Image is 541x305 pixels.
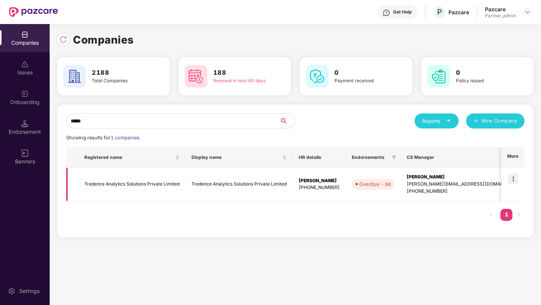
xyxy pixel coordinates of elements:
[422,117,451,125] div: Reports
[21,90,29,98] img: svg+xml;base64,PHN2ZyB3aWR0aD0iMjAiIGhlaWdodD0iMjAiIHZpZXdCb3g9IjAgMCAyMCAyMCIgZmlsbD0ibm9uZSIgeG...
[59,36,67,43] img: svg+xml;base64,PHN2ZyBpZD0iUmVsb2FkLTMyeDMyIiB4bWxucz0iaHR0cDovL3d3dy53My5vcmcvMjAwMC9zdmciIHdpZH...
[299,184,340,191] div: [PHONE_NUMBER]
[66,135,141,140] span: Showing results for
[448,9,469,16] div: Pazcare
[446,118,451,123] span: caret-down
[17,287,42,295] div: Settings
[213,77,269,85] div: Renewal in next 60 days
[524,9,530,15] img: svg+xml;base64,PHN2ZyBpZD0iRHJvcGRvd24tMzJ4MzIiIHhtbG5zPSJodHRwOi8vd3d3LnczLm9yZy8yMDAwL3N2ZyIgd2...
[501,147,524,168] th: More
[474,118,479,124] span: plus
[427,65,450,88] img: svg+xml;base64,PHN2ZyB4bWxucz0iaHR0cDovL3d3dy53My5vcmcvMjAwMC9zdmciIHdpZHRoPSI2MCIgaGVpZ2h0PSI2MC...
[407,181,522,188] div: [PERSON_NAME][EMAIL_ADDRESS][DOMAIN_NAME]
[213,68,269,78] h3: 188
[9,7,58,17] img: New Pazcare Logo
[466,113,524,128] button: plusNew Company
[78,168,185,201] td: Tredence Analytics Solutions Private Limited
[299,177,340,184] div: [PERSON_NAME]
[390,153,398,162] span: filter
[407,188,522,195] div: [PHONE_NUMBER]
[185,65,207,88] img: svg+xml;base64,PHN2ZyB4bWxucz0iaHR0cDovL3d3dy53My5vcmcvMjAwMC9zdmciIHdpZHRoPSI2MCIgaGVpZ2h0PSI2MC...
[21,120,29,127] img: svg+xml;base64,PHN2ZyB3aWR0aD0iMTQuNSIgaGVpZ2h0PSIxNC41IiB2aWV3Qm94PSIwIDAgMTYgMTYiIGZpbGw9Im5vbm...
[456,68,512,78] h3: 0
[482,117,517,125] span: New Company
[73,32,134,48] h1: Companies
[21,149,29,157] img: svg+xml;base64,PHN2ZyB3aWR0aD0iMTYiIGhlaWdodD0iMTYiIHZpZXdCb3g9IjAgMCAxNiAxNiIgZmlsbD0ibm9uZSIgeG...
[111,135,141,140] span: 1 companies.
[334,68,391,78] h3: 0
[78,147,185,168] th: Registered name
[500,209,512,221] li: 1
[8,287,15,295] img: svg+xml;base64,PHN2ZyBpZD0iU2V0dGluZy0yMHgyMCIgeG1sbnM9Imh0dHA6Ly93d3cudzMub3JnLzIwMDAvc3ZnIiB3aW...
[512,209,524,221] li: Next Page
[63,65,86,88] img: svg+xml;base64,PHN2ZyB4bWxucz0iaHR0cDovL3d3dy53My5vcmcvMjAwMC9zdmciIHdpZHRoPSI2MCIgaGVpZ2h0PSI2MC...
[334,77,391,85] div: Payment received
[185,168,293,201] td: Tredence Analytics Solutions Private Limited
[306,65,328,88] img: svg+xml;base64,PHN2ZyB4bWxucz0iaHR0cDovL3d3dy53My5vcmcvMjAwMC9zdmciIHdpZHRoPSI2MCIgaGVpZ2h0PSI2MC...
[21,60,29,68] img: svg+xml;base64,PHN2ZyBpZD0iSXNzdWVzX2Rpc2FibGVkIiB4bWxucz0iaHR0cDovL3d3dy53My5vcmcvMjAwMC9zdmciIH...
[393,9,412,15] div: Get Help
[456,77,512,85] div: Policy issued
[279,118,295,124] span: search
[508,174,518,184] img: icon
[500,209,512,220] a: 1
[512,209,524,221] button: right
[383,9,390,17] img: svg+xml;base64,PHN2ZyBpZD0iSGVscC0zMngzMiIgeG1sbnM9Imh0dHA6Ly93d3cudzMub3JnLzIwMDAvc3ZnIiB3aWR0aD...
[489,212,494,217] span: left
[84,154,174,160] span: Registered name
[293,147,346,168] th: HR details
[279,113,295,128] button: search
[92,77,148,85] div: Total Companies
[437,8,442,17] span: P
[191,154,281,160] span: Display name
[407,174,522,181] div: [PERSON_NAME]
[485,6,516,13] div: Pazcare
[516,212,521,217] span: right
[92,68,148,78] h3: 2188
[185,147,293,168] th: Display name
[352,154,389,160] span: Endorsements
[485,209,497,221] li: Previous Page
[407,154,516,160] span: CS Manager
[359,180,391,188] div: Overdue - 8d
[392,155,396,160] span: filter
[21,31,29,38] img: svg+xml;base64,PHN2ZyBpZD0iQ29tcGFuaWVzIiB4bWxucz0iaHR0cDovL3d3dy53My5vcmcvMjAwMC9zdmciIHdpZHRoPS...
[485,209,497,221] button: left
[485,13,516,19] div: Partner_admin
